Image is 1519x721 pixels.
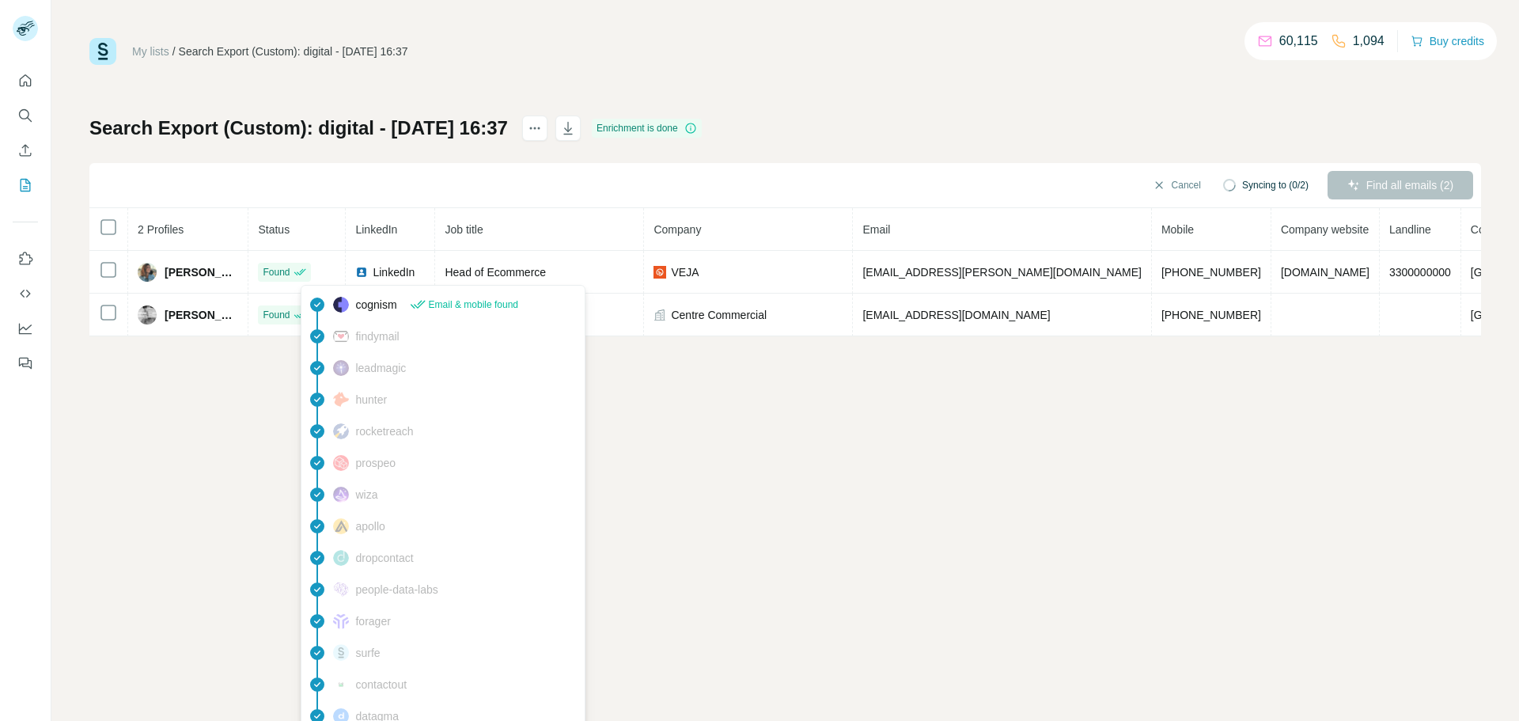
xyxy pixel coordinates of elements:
img: provider people-data-labs logo [333,582,349,596]
img: provider dropcontact logo [333,550,349,566]
span: dropcontact [355,550,413,566]
p: 1,094 [1353,32,1385,51]
img: Surfe Logo [89,38,116,65]
span: [PERSON_NAME] [165,264,238,280]
span: surfe [355,645,380,661]
span: Company [653,223,701,236]
span: Found [263,265,290,279]
img: provider prospeo logo [333,455,349,471]
img: provider cognism logo [333,297,349,313]
span: [EMAIL_ADDRESS][DOMAIN_NAME] [862,309,1050,321]
span: LinkedIn [355,223,397,236]
button: Cancel [1142,171,1212,199]
button: Use Surfe on LinkedIn [13,245,38,273]
span: Syncing to (0/2) [1242,178,1309,192]
a: My lists [132,45,169,58]
button: My lists [13,171,38,199]
img: provider apollo logo [333,518,349,534]
img: provider wiza logo [333,487,349,503]
img: provider contactout logo [333,681,349,689]
span: Country [1471,223,1510,236]
img: provider findymail logo [333,328,349,344]
button: Buy credits [1411,30,1484,52]
div: Enrichment is done [592,119,702,138]
span: Email [862,223,890,236]
span: prospeo [355,455,396,471]
button: Use Surfe API [13,279,38,308]
span: [PHONE_NUMBER] [1161,266,1261,279]
h1: Search Export (Custom): digital - [DATE] 16:37 [89,116,508,141]
img: Avatar [138,263,157,282]
span: Job title [445,223,483,236]
span: findymail [355,328,399,344]
span: LinkedIn [373,264,415,280]
p: 60,115 [1279,32,1318,51]
img: provider leadmagic logo [333,360,349,376]
span: VEJA [671,264,699,280]
span: Status [258,223,290,236]
span: Centre Commercial [671,307,767,323]
span: 2 Profiles [138,223,184,236]
li: / [172,44,176,59]
span: leadmagic [355,360,406,376]
span: Company website [1281,223,1369,236]
span: cognism [355,297,396,313]
button: Search [13,101,38,130]
span: rocketreach [355,423,413,439]
div: Search Export (Custom): digital - [DATE] 16:37 [179,44,408,59]
button: Dashboard [13,314,38,343]
img: LinkedIn logo [355,266,368,279]
button: Enrich CSV [13,136,38,165]
img: provider hunter logo [333,392,349,406]
span: [DOMAIN_NAME] [1281,266,1369,279]
span: apollo [355,518,384,534]
img: provider rocketreach logo [333,423,349,439]
button: Feedback [13,349,38,378]
span: contactout [355,677,407,693]
img: Avatar [138,305,157,324]
img: provider surfe logo [333,644,349,660]
span: [PHONE_NUMBER] [1161,309,1261,321]
span: wiza [355,487,377,503]
span: hunter [355,392,387,408]
span: [EMAIL_ADDRESS][PERSON_NAME][DOMAIN_NAME] [862,266,1141,279]
span: people-data-labs [355,582,438,598]
img: provider forager logo [333,613,349,629]
button: Quick start [13,66,38,95]
span: [PERSON_NAME] [165,307,238,323]
span: Email & mobile found [429,298,518,312]
img: company-logo [653,266,666,279]
span: Head of Ecommerce [445,266,546,279]
span: 3300000000 [1389,266,1451,279]
span: Found [263,308,290,322]
span: forager [355,613,390,629]
span: Mobile [1161,223,1194,236]
button: actions [522,116,547,141]
span: Landline [1389,223,1431,236]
